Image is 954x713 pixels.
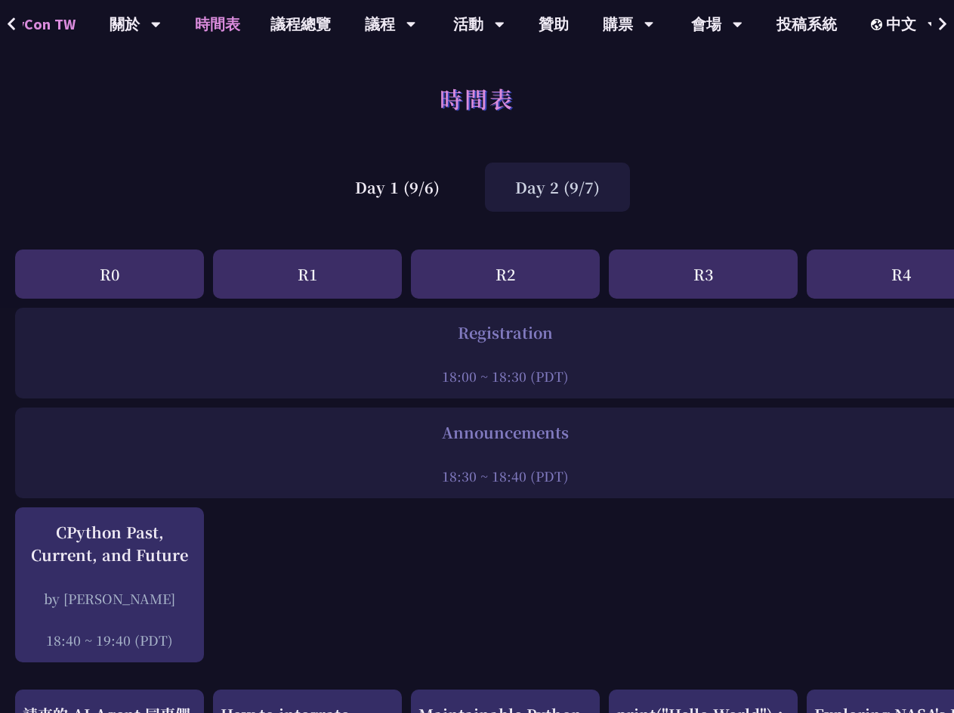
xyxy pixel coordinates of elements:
a: CPython Past, Current, and Future by [PERSON_NAME] 18:40 ~ 19:40 (PDT) [23,521,196,649]
div: R2 [411,250,600,299]
img: Locale Icon [871,19,886,30]
div: R0 [15,250,204,299]
div: R1 [213,250,402,299]
div: Day 1 (9/6) [325,163,470,212]
div: by [PERSON_NAME] [23,589,196,608]
div: Day 2 (9/7) [485,163,630,212]
span: PyCon TW [7,13,76,36]
div: CPython Past, Current, and Future [23,521,196,566]
div: 18:40 ~ 19:40 (PDT) [23,631,196,649]
h1: 時間表 [440,76,514,121]
div: R3 [609,250,798,299]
